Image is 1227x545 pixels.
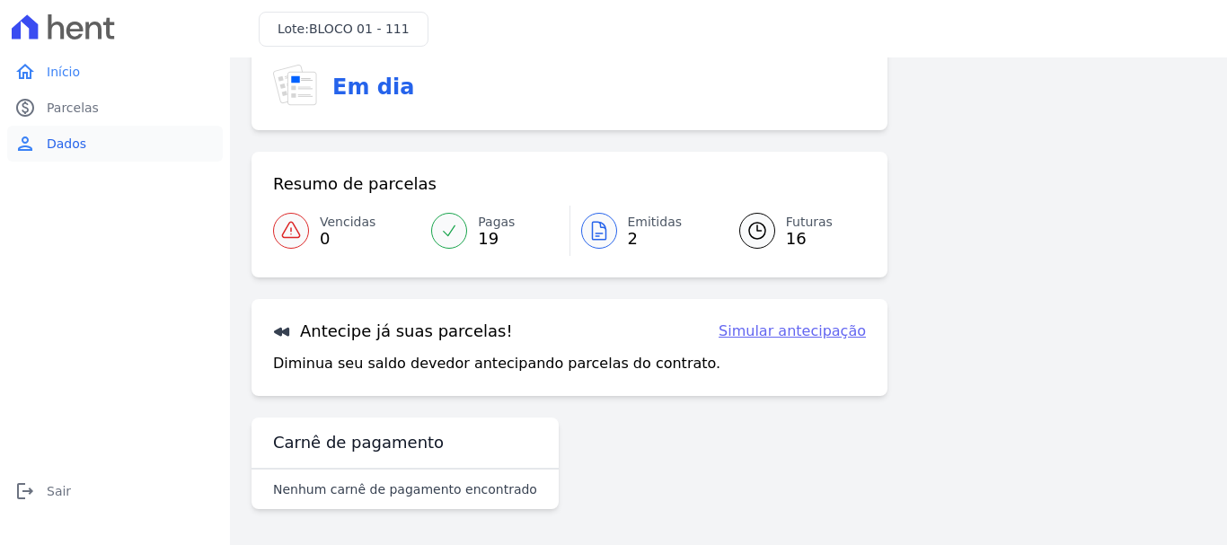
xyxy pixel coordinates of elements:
[14,97,36,119] i: paid
[47,482,71,500] span: Sair
[320,213,375,232] span: Vencidas
[273,321,513,342] h3: Antecipe já suas parcelas!
[7,54,223,90] a: homeInício
[478,213,515,232] span: Pagas
[14,133,36,154] i: person
[47,63,80,81] span: Início
[273,173,437,195] h3: Resumo de parcelas
[320,232,375,246] span: 0
[786,232,833,246] span: 16
[14,480,36,502] i: logout
[478,232,515,246] span: 19
[332,71,414,103] h3: Em dia
[14,61,36,83] i: home
[7,126,223,162] a: personDados
[47,99,99,117] span: Parcelas
[628,213,683,232] span: Emitidas
[7,90,223,126] a: paidParcelas
[718,206,866,256] a: Futuras 16
[719,321,866,342] a: Simular antecipação
[278,20,410,39] h3: Lote:
[273,353,720,374] p: Diminua seu saldo devedor antecipando parcelas do contrato.
[309,22,410,36] span: BLOCO 01 - 111
[47,135,86,153] span: Dados
[273,206,420,256] a: Vencidas 0
[273,432,444,453] h3: Carnê de pagamento
[7,473,223,509] a: logoutSair
[420,206,569,256] a: Pagas 19
[628,232,683,246] span: 2
[273,480,537,498] p: Nenhum carnê de pagamento encontrado
[570,206,718,256] a: Emitidas 2
[786,213,833,232] span: Futuras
